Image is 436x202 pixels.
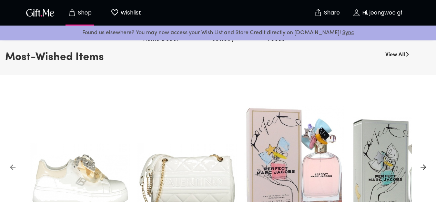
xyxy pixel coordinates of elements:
[25,8,56,18] img: GiftMe Logo
[315,1,339,25] button: Share
[5,48,104,67] h3: Most-Wished Items
[314,9,322,17] img: secure
[342,30,354,36] a: Sync
[361,10,403,16] p: Hi, jeongwoo gf
[76,10,92,16] p: Shop
[322,10,340,16] p: Share
[24,9,57,17] button: GiftMe Logo
[6,28,430,37] p: Found us elsewhere? You may now access your Wish List and Store Credit directly on [DOMAIN_NAME]!
[385,48,405,59] a: View All
[61,2,99,24] button: Store page
[119,8,141,17] p: Wishlist
[107,2,145,24] button: Wishlist page
[343,2,412,24] button: Hi, jeongwoo gf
